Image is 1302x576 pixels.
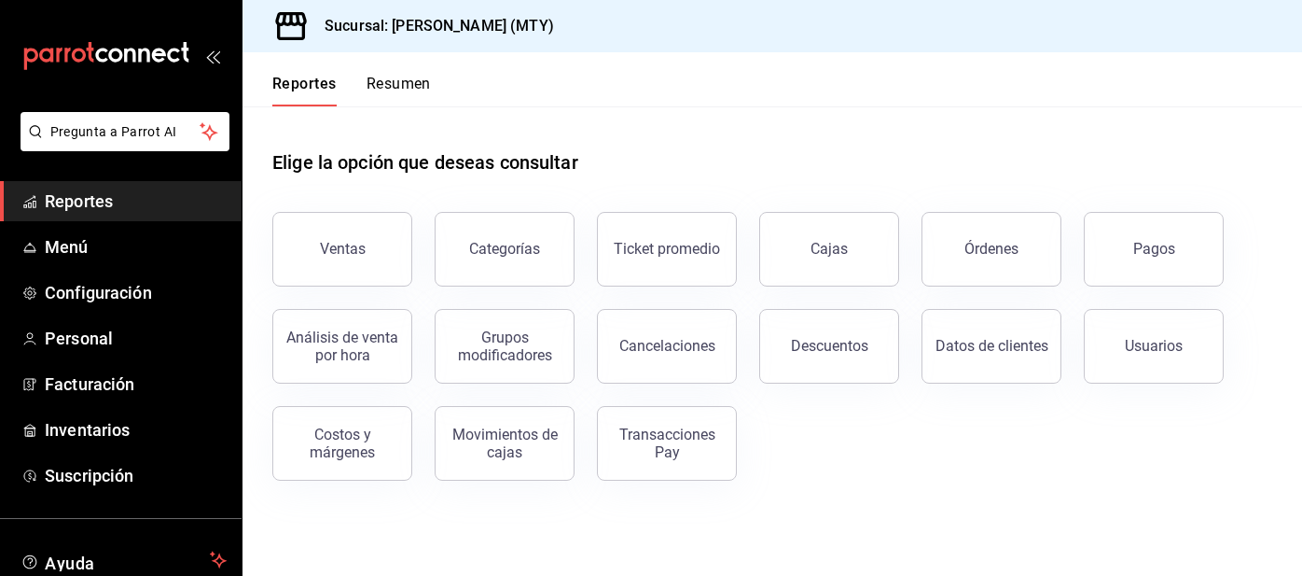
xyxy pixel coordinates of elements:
button: Ticket promedio [597,212,737,287]
h3: Sucursal: [PERSON_NAME] (MTY) [310,15,554,37]
button: Costos y márgenes [272,406,412,481]
span: Configuración [45,280,227,305]
div: Cajas [810,238,849,260]
div: Ventas [320,240,366,258]
div: Movimientos de cajas [447,426,562,461]
button: open_drawer_menu [205,49,220,63]
div: Ticket promedio [614,240,720,258]
div: Grupos modificadores [447,329,562,364]
button: Transacciones Pay [597,406,737,481]
button: Descuentos [759,309,899,384]
span: Ayuda [45,549,202,571]
div: Usuarios [1125,337,1183,355]
button: Grupos modificadores [435,309,575,384]
button: Usuarios [1084,309,1224,384]
span: Inventarios [45,417,227,443]
button: Órdenes [921,212,1061,287]
button: Datos de clientes [921,309,1061,384]
button: Análisis de venta por hora [272,309,412,384]
span: Reportes [45,189,227,214]
span: Menú [45,234,227,260]
button: Pregunta a Parrot AI [21,112,229,151]
button: Resumen [367,75,431,106]
div: navigation tabs [272,75,431,106]
div: Cancelaciones [619,337,715,355]
span: Suscripción [45,463,227,488]
button: Cancelaciones [597,309,737,384]
div: Costos y márgenes [284,426,400,461]
button: Reportes [272,75,337,106]
button: Pagos [1084,212,1224,287]
div: Pagos [1133,240,1175,258]
h1: Elige la opción que deseas consultar [272,148,578,176]
div: Descuentos [791,337,868,355]
button: Movimientos de cajas [435,406,575,481]
span: Pregunta a Parrot AI [50,122,201,142]
button: Ventas [272,212,412,287]
span: Personal [45,326,227,351]
div: Transacciones Pay [609,426,725,461]
a: Cajas [759,212,899,287]
span: Facturación [45,372,227,397]
div: Datos de clientes [935,337,1048,355]
div: Órdenes [964,240,1018,258]
div: Análisis de venta por hora [284,329,400,364]
div: Categorías [469,240,540,258]
a: Pregunta a Parrot AI [13,135,229,155]
button: Categorías [435,212,575,287]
